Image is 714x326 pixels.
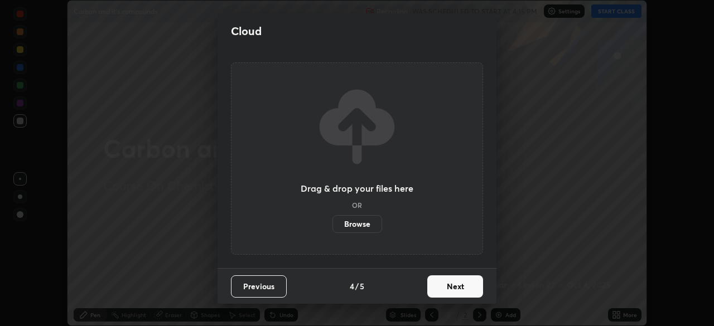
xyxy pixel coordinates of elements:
[231,275,287,298] button: Previous
[360,280,364,292] h4: 5
[352,202,362,208] h5: OR
[301,184,413,193] h3: Drag & drop your files here
[350,280,354,292] h4: 4
[355,280,359,292] h4: /
[427,275,483,298] button: Next
[231,24,262,38] h2: Cloud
